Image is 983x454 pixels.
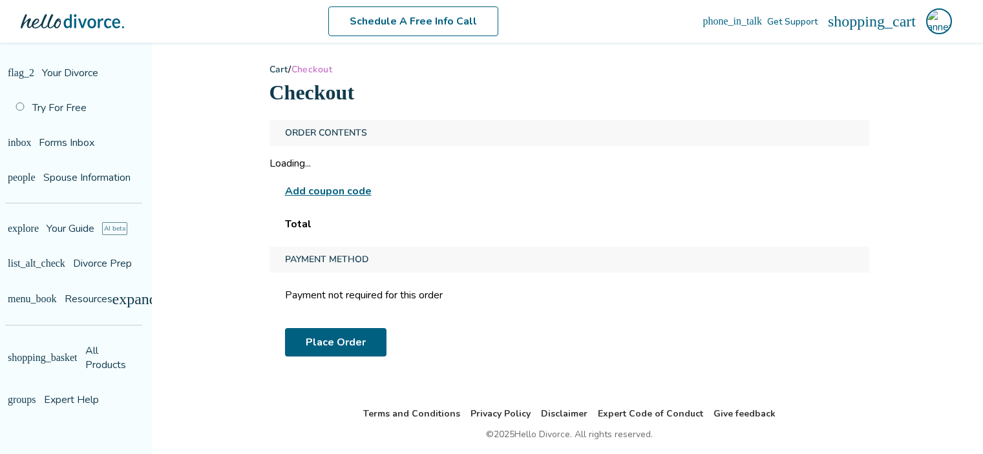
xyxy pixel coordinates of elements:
a: Privacy Policy [473,408,531,420]
a: phone_in_talkGet Support [703,15,818,28]
div: Payment not required for this order [270,291,869,315]
div: / [270,63,869,76]
span: Checkout [291,63,332,76]
span: people [8,172,36,183]
h1: Checkout [270,81,869,112]
span: flag_2 [8,68,34,78]
img: annette@beverscpa.com [926,8,952,34]
span: list_alt_check [8,258,65,269]
span: Payment Method [280,254,374,280]
span: phone_in_talk [703,16,763,26]
li: Give feedback [708,406,768,422]
button: Place Order [285,336,384,364]
span: inbox [8,138,31,148]
span: AI beta [106,222,131,235]
span: shopping_cart [828,14,916,29]
span: Resources [8,292,114,306]
span: Total [285,225,310,239]
span: groups [8,395,36,405]
span: shopping_basket [8,353,78,363]
li: Disclaimer [542,406,587,422]
span: explore [8,223,39,234]
div: Loading... [270,164,869,178]
a: Terms and Conditions [371,408,463,420]
div: © 2025 Hello Divorce. All rights reserved. [488,427,651,442]
span: Forms Inbox [39,136,96,150]
a: Cart [270,63,289,76]
a: Expert Code of Conduct [597,408,697,420]
span: menu_book [8,294,57,304]
span: expand_more [114,291,198,307]
span: Order Contents [280,128,372,154]
a: Schedule A Free Info Call [332,6,496,36]
span: Get Support [768,15,818,28]
span: Add coupon code [285,191,369,207]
